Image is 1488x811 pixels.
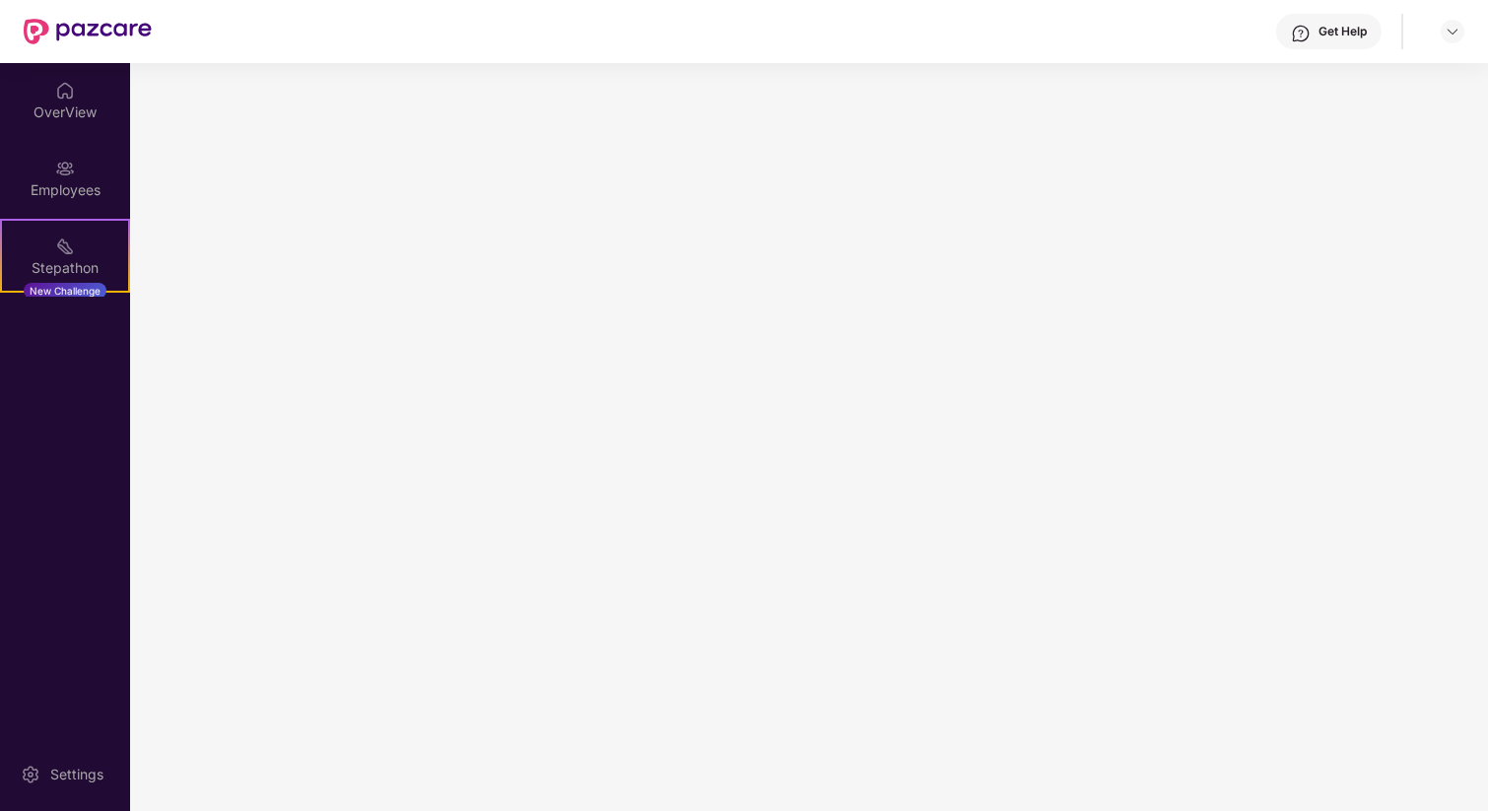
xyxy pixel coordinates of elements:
[1291,24,1311,43] img: svg+xml;base64,PHN2ZyBpZD0iSGVscC0zMngzMiIgeG1sbnM9Imh0dHA6Ly93d3cudzMub3JnLzIwMDAvc3ZnIiB3aWR0aD...
[24,19,152,44] img: New Pazcare Logo
[2,258,128,278] div: Stepathon
[55,81,75,101] img: svg+xml;base64,PHN2ZyBpZD0iSG9tZSIgeG1sbnM9Imh0dHA6Ly93d3cudzMub3JnLzIwMDAvc3ZnIiB3aWR0aD0iMjAiIG...
[55,159,75,178] img: svg+xml;base64,PHN2ZyBpZD0iRW1wbG95ZWVzIiB4bWxucz0iaHR0cDovL3d3dy53My5vcmcvMjAwMC9zdmciIHdpZHRoPS...
[44,765,109,784] div: Settings
[24,283,106,299] div: New Challenge
[21,765,40,784] img: svg+xml;base64,PHN2ZyBpZD0iU2V0dGluZy0yMHgyMCIgeG1sbnM9Imh0dHA6Ly93d3cudzMub3JnLzIwMDAvc3ZnIiB3aW...
[1445,24,1460,39] img: svg+xml;base64,PHN2ZyBpZD0iRHJvcGRvd24tMzJ4MzIiIHhtbG5zPSJodHRwOi8vd3d3LnczLm9yZy8yMDAwL3N2ZyIgd2...
[1319,24,1367,39] div: Get Help
[55,237,75,256] img: svg+xml;base64,PHN2ZyB4bWxucz0iaHR0cDovL3d3dy53My5vcmcvMjAwMC9zdmciIHdpZHRoPSIyMSIgaGVpZ2h0PSIyMC...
